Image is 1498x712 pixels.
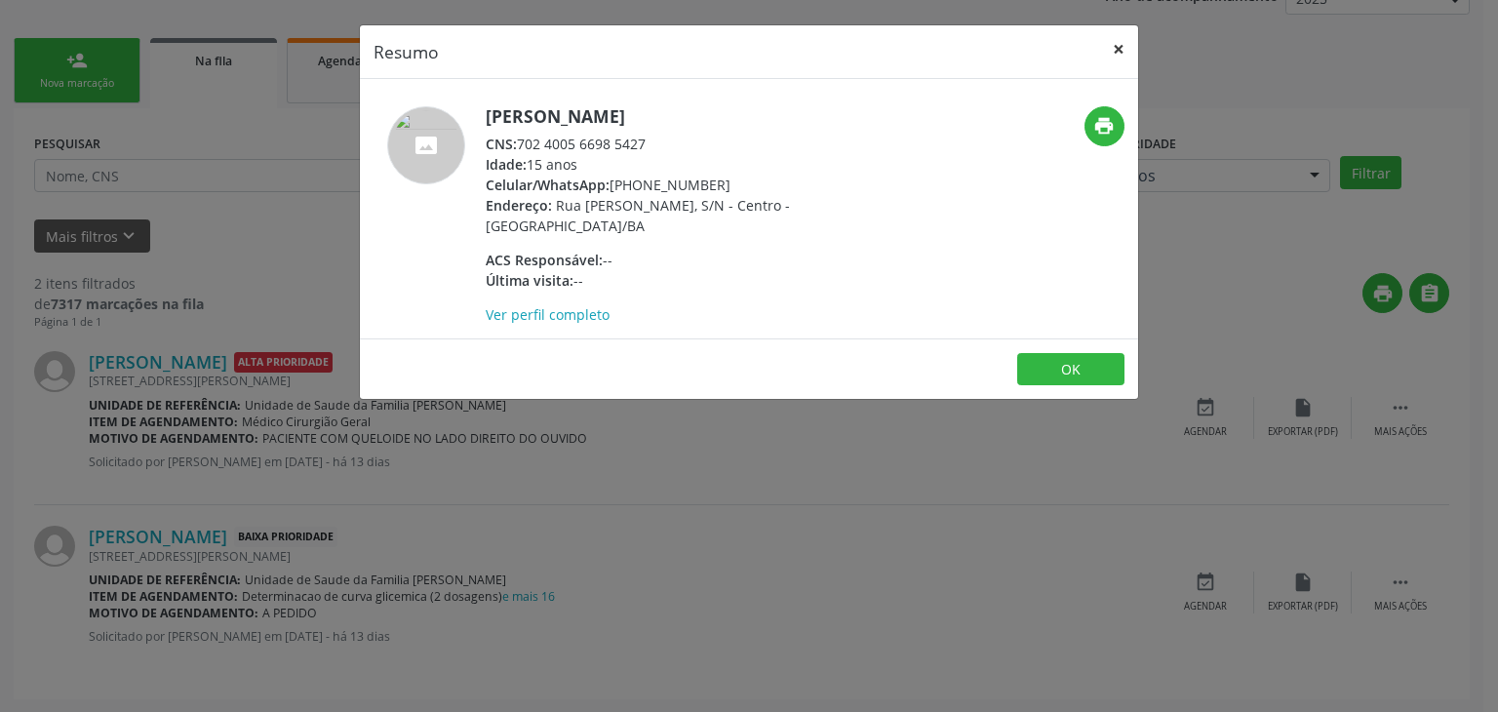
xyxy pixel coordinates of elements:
button: OK [1017,353,1124,386]
div: 15 anos [486,154,865,175]
a: Ver perfil completo [486,305,610,324]
div: [PHONE_NUMBER] [486,175,865,195]
div: 702 4005 6698 5427 [486,134,865,154]
button: Close [1099,25,1138,73]
span: Endereço: [486,196,552,215]
h5: Resumo [374,39,439,64]
span: Última visita: [486,271,573,290]
span: CNS: [486,135,517,153]
h5: [PERSON_NAME] [486,106,865,127]
i: print [1093,115,1115,137]
span: ACS Responsável: [486,251,603,269]
div: -- [486,250,865,270]
span: Celular/WhatsApp: [486,176,610,194]
img: accompaniment [387,106,465,184]
div: -- [486,270,865,291]
span: Idade: [486,155,527,174]
button: print [1084,106,1124,146]
span: Rua [PERSON_NAME], S/N - Centro - [GEOGRAPHIC_DATA]/BA [486,196,790,235]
